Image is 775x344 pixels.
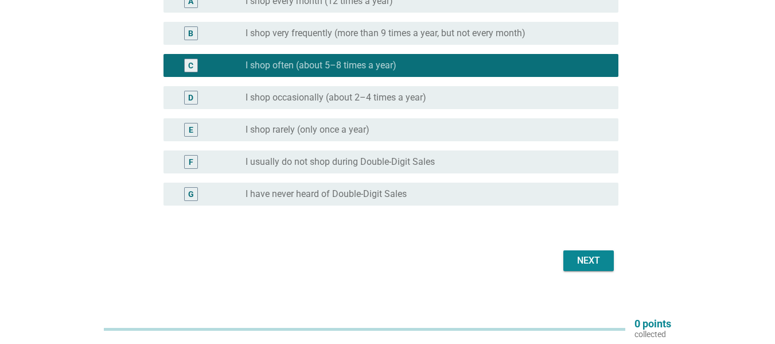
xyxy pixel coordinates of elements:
[573,254,605,268] div: Next
[189,156,193,168] div: F
[246,28,525,39] label: I shop very frequently (more than 9 times a year, but not every month)
[246,60,396,71] label: I shop often (about 5–8 times a year)
[246,188,407,200] label: I have never heard of Double-Digit Sales
[246,92,426,103] label: I shop occasionally (about 2–4 times a year)
[188,60,193,72] div: C
[246,124,369,136] label: I shop rarely (only once a year)
[563,250,614,271] button: Next
[246,156,435,168] label: I usually do not shop during Double-Digit Sales
[189,124,193,136] div: E
[634,319,671,329] p: 0 points
[188,188,194,200] div: G
[188,28,193,40] div: B
[188,92,193,104] div: D
[634,329,671,339] p: collected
